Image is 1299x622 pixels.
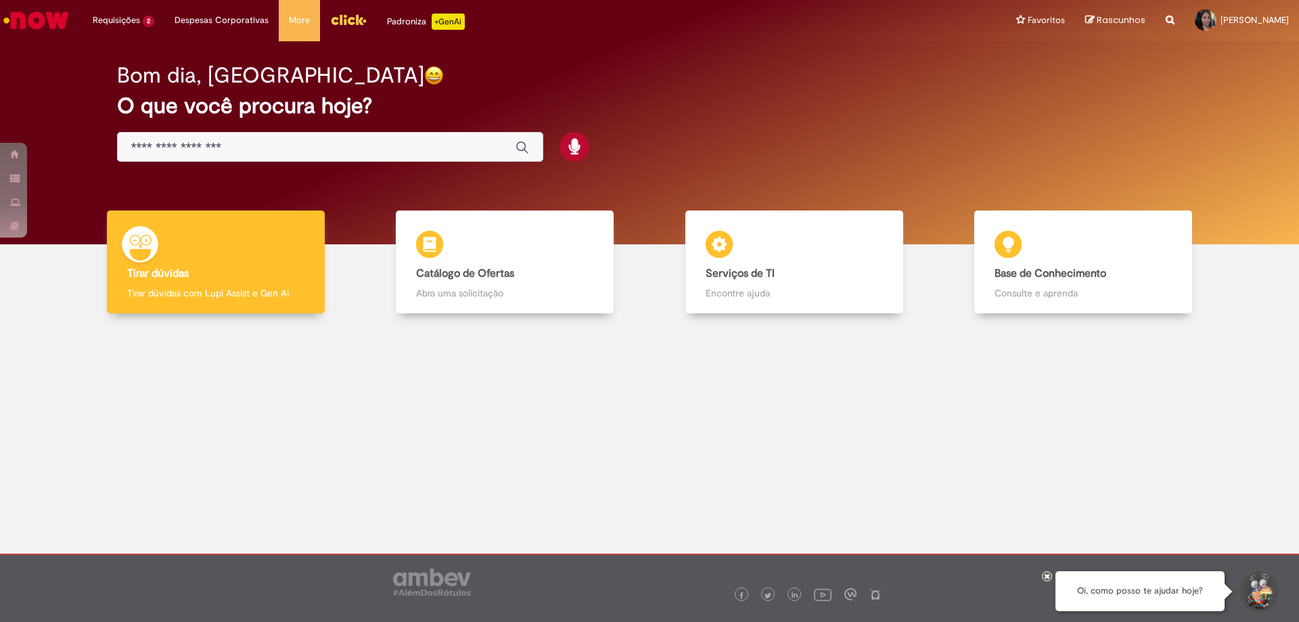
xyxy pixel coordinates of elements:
img: happy-face.png [424,66,444,85]
span: Favoritos [1028,14,1065,27]
span: Requisições [93,14,140,27]
div: Oi, como posso te ajudar hoje? [1055,571,1225,611]
img: ServiceNow [1,7,71,34]
a: Catálogo de Ofertas Abra uma solicitação [361,210,650,314]
p: +GenAi [432,14,465,30]
p: Consulte e aprenda [995,286,1172,300]
img: logo_footer_facebook.png [738,592,745,599]
p: Encontre ajuda [706,286,883,300]
img: logo_footer_linkedin.png [792,592,798,600]
span: Rascunhos [1097,14,1145,26]
span: Despesas Corporativas [175,14,269,27]
img: logo_footer_workplace.png [844,588,857,600]
a: Tirar dúvidas Tirar dúvidas com Lupi Assist e Gen Ai [71,210,361,314]
p: Abra uma solicitação [416,286,593,300]
b: Catálogo de Ofertas [416,267,514,280]
b: Base de Conhecimento [995,267,1106,280]
p: Tirar dúvidas com Lupi Assist e Gen Ai [127,286,304,300]
img: click_logo_yellow_360x200.png [330,9,367,30]
a: Base de Conhecimento Consulte e aprenda [939,210,1229,314]
img: logo_footer_ambev_rotulo_gray.png [393,569,471,596]
span: [PERSON_NAME] [1221,14,1289,26]
button: Iniciar Conversa de Suporte [1238,571,1279,612]
img: logo_footer_naosei.png [869,588,882,600]
img: logo_footer_youtube.png [814,585,831,603]
a: Serviços de TI Encontre ajuda [649,210,939,314]
h2: Bom dia, [GEOGRAPHIC_DATA] [117,64,424,87]
h2: O que você procura hoje? [117,94,1183,118]
span: 2 [143,16,154,27]
b: Tirar dúvidas [127,267,189,280]
a: Rascunhos [1085,14,1145,27]
span: More [289,14,310,27]
b: Serviços de TI [706,267,775,280]
img: logo_footer_twitter.png [765,592,771,599]
div: Padroniza [387,14,465,30]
